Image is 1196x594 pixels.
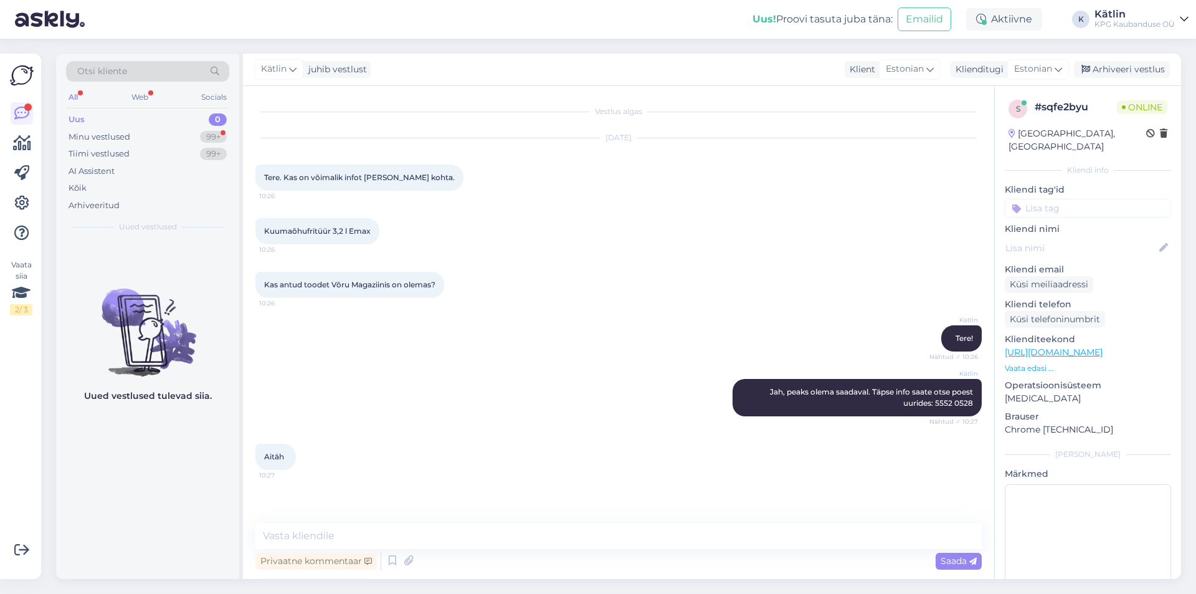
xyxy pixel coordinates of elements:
span: 10:26 [259,299,306,308]
a: KätlinKPG Kaubanduse OÜ [1094,9,1189,29]
span: Kätlin [931,369,978,378]
div: Kätlin [1094,9,1175,19]
div: 99+ [200,131,227,143]
div: Kõik [69,182,87,194]
span: Tere. Kas on võimalik infot [PERSON_NAME] kohta. [264,173,455,182]
span: Estonian [886,62,924,76]
span: Otsi kliente [77,65,127,78]
div: All [66,89,80,105]
div: [DATE] [255,132,982,143]
p: Operatsioonisüsteem [1005,379,1171,392]
div: [GEOGRAPHIC_DATA], [GEOGRAPHIC_DATA] [1009,127,1146,153]
span: Aitäh [264,452,284,461]
span: Jah, peaks olema saadaval. Täpse info saate otse poest uurides: 5552 0528 [770,387,975,408]
span: 10:26 [259,245,306,254]
div: 2 / 3 [10,304,32,315]
a: [URL][DOMAIN_NAME] [1005,347,1103,358]
span: Kätlin [931,315,978,325]
div: Klient [845,63,875,76]
img: Askly Logo [10,64,34,87]
div: # sqfe2byu [1035,100,1117,115]
span: Saada [941,555,977,567]
div: Vestlus algas [255,106,982,117]
div: Kliendi info [1005,165,1171,176]
img: No chats [56,266,239,378]
p: Kliendi nimi [1005,223,1171,236]
div: Küsi meiliaadressi [1005,276,1093,293]
span: Estonian [1014,62,1052,76]
div: Web [129,89,151,105]
div: Küsi telefoninumbrit [1005,311,1105,328]
div: Uus [69,113,85,126]
span: 10:26 [259,191,306,201]
div: Privaatne kommentaar [255,553,377,570]
p: [MEDICAL_DATA] [1005,392,1171,405]
div: KPG Kaubanduse OÜ [1094,19,1175,29]
p: Kliendi email [1005,263,1171,276]
div: Socials [199,89,229,105]
span: Nähtud ✓ 10:27 [929,417,978,426]
div: [PERSON_NAME] [1005,449,1171,460]
span: Online [1117,100,1167,114]
p: Märkmed [1005,467,1171,481]
div: AI Assistent [69,165,115,178]
div: juhib vestlust [303,63,367,76]
div: 99+ [200,148,227,160]
span: Kuumaõhufritüür 3,2 l Emax [264,226,371,236]
div: Proovi tasuta juba täna: [752,12,893,27]
span: Nähtud ✓ 10:26 [929,352,978,362]
p: Chrome [TECHNICAL_ID] [1005,423,1171,436]
span: Uued vestlused [119,221,177,232]
p: Vaata edasi ... [1005,363,1171,374]
p: Klienditeekond [1005,333,1171,346]
div: Klienditugi [951,63,1004,76]
span: Tere! [956,333,973,343]
p: Uued vestlused tulevad siia. [84,390,212,403]
span: Kätlin [261,62,287,76]
div: K [1072,11,1089,28]
b: Uus! [752,13,776,25]
div: Vaata siia [10,259,32,315]
span: 10:27 [259,471,306,480]
span: Kas antud toodet Võru Magaziinis on olemas? [264,280,435,289]
input: Lisa nimi [1005,241,1157,255]
p: Kliendi telefon [1005,298,1171,311]
div: 0 [209,113,227,126]
button: Emailid [898,7,951,31]
div: Aktiivne [966,8,1042,31]
input: Lisa tag [1005,199,1171,218]
span: s [1016,104,1020,113]
div: Arhiveeri vestlus [1074,61,1170,78]
div: Tiimi vestlused [69,148,130,160]
p: Kliendi tag'id [1005,183,1171,196]
div: Arhiveeritud [69,199,120,212]
div: Minu vestlused [69,131,130,143]
p: Brauser [1005,410,1171,423]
